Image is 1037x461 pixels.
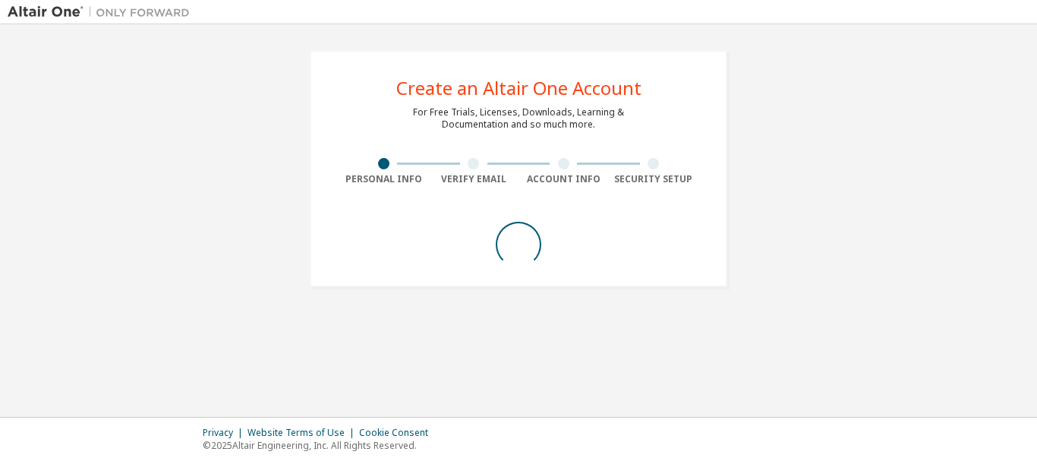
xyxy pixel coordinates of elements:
[429,173,519,185] div: Verify Email
[203,427,247,439] div: Privacy
[247,427,359,439] div: Website Terms of Use
[413,106,624,131] div: For Free Trials, Licenses, Downloads, Learning & Documentation and so much more.
[203,439,437,452] p: © 2025 Altair Engineering, Inc. All Rights Reserved.
[339,173,429,185] div: Personal Info
[396,79,641,97] div: Create an Altair One Account
[609,173,699,185] div: Security Setup
[518,173,609,185] div: Account Info
[359,427,437,439] div: Cookie Consent
[8,5,197,20] img: Altair One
